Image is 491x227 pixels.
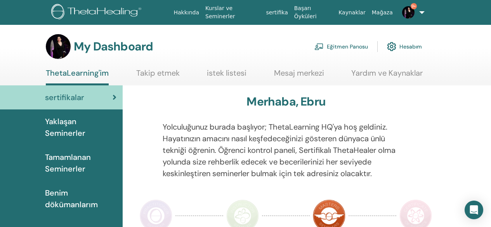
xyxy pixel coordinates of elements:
a: Mağaza [369,5,396,20]
span: Tamamlanan Seminerler [45,151,116,175]
a: Hakkında [170,5,202,20]
img: cog.svg [387,40,396,53]
span: 9+ [411,3,417,9]
span: sertifikalar [45,92,84,103]
img: default.jpg [46,34,71,59]
a: Kaynaklar [335,5,369,20]
a: istek listesi [207,68,246,83]
a: Eğitmen Panosu [314,38,368,55]
a: Mesaj merkezi [274,68,324,83]
img: chalkboard-teacher.svg [314,43,324,50]
a: ThetaLearning'im [46,68,109,85]
img: default.jpg [402,6,415,19]
a: Başarı Öyküleri [291,1,335,24]
a: Kurslar ve Seminerler [202,1,263,24]
a: sertifika [263,5,291,20]
a: Takip etmek [136,68,180,83]
h3: My Dashboard [74,40,153,54]
span: Yaklaşan Seminerler [45,116,116,139]
span: Benim dökümanlarım [45,187,116,210]
a: Hesabım [387,38,422,55]
a: Yardım ve Kaynaklar [351,68,423,83]
h3: Merhaba, Ebru [246,95,325,109]
img: logo.png [51,4,144,21]
p: Yolculuğunuz burada başlıyor; ThetaLearning HQ'ya hoş geldiniz. Hayatınızın amacını nasıl keşfede... [163,121,409,179]
div: Open Intercom Messenger [465,201,483,219]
